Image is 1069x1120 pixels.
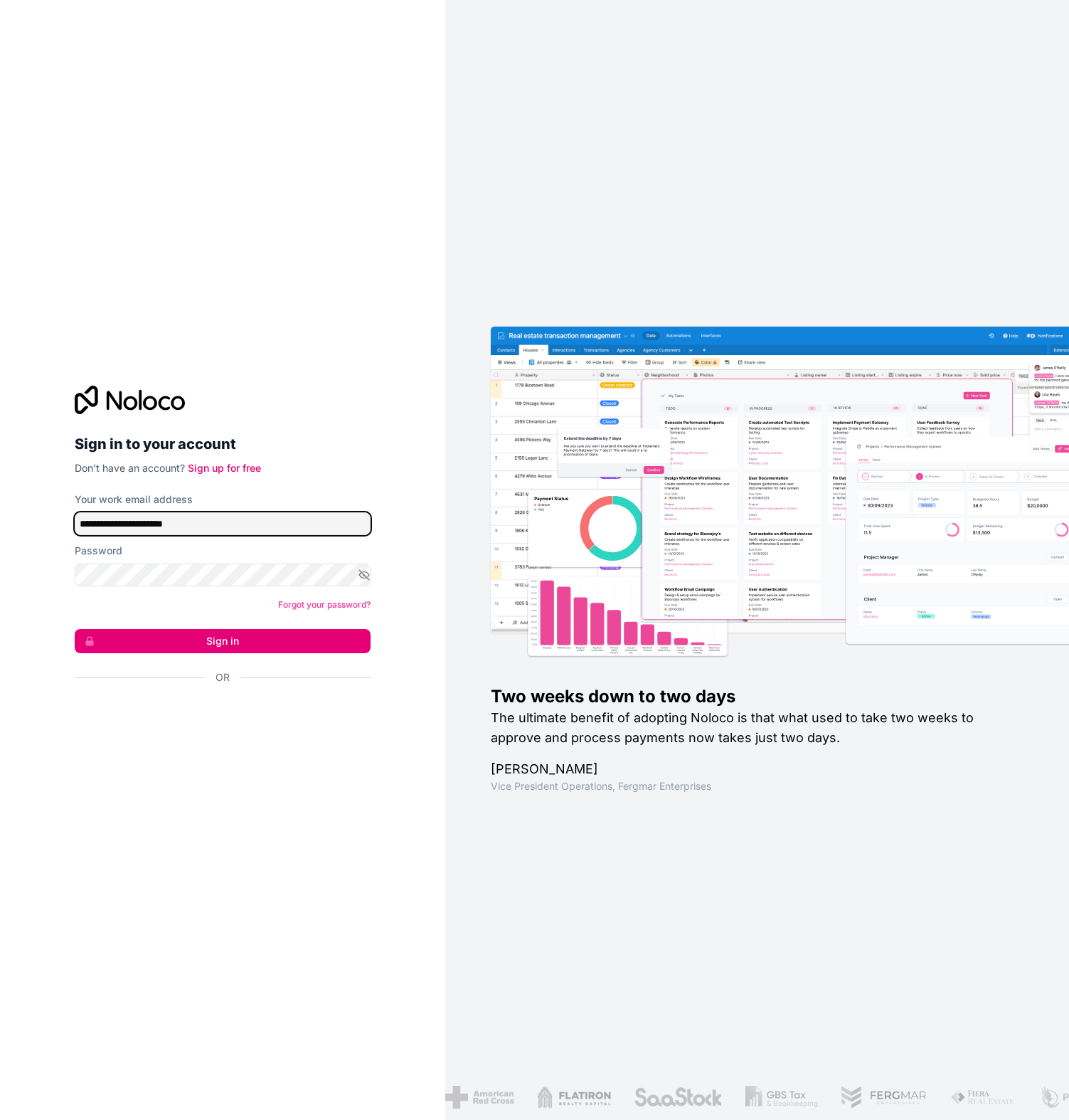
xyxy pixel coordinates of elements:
img: /assets/fiera-fwj2N5v4.png [943,1086,1010,1109]
button: Sign in [75,629,371,653]
a: Forgot your password? [278,599,371,610]
h1: Two weeks down to two days [491,685,1023,708]
img: /assets/flatiron-C8eUkumj.png [531,1086,605,1109]
a: Sign up for free [188,462,261,474]
label: Your work email address [75,492,193,507]
label: Password [75,544,122,558]
input: Email address [75,512,371,535]
iframe: Sign in with Google Button [68,700,366,731]
h1: Vice President Operations , Fergmar Enterprises [491,779,1023,793]
img: /assets/gbstax-C-GtDUiK.png [739,1086,812,1109]
img: /assets/saastock-C6Zbiodz.png [627,1086,716,1109]
img: /assets/fergmar-CudnrXN5.png [834,1086,920,1109]
span: Or [216,670,230,685]
h2: Sign in to your account [75,431,371,457]
h2: The ultimate benefit of adopting Noloco is that what used to take two weeks to approve and proces... [491,708,1023,748]
h1: [PERSON_NAME] [491,759,1023,779]
img: /assets/american-red-cross-BAupjrZR.png [438,1086,507,1109]
input: Password [75,564,371,586]
span: Don't have an account? [75,462,185,474]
